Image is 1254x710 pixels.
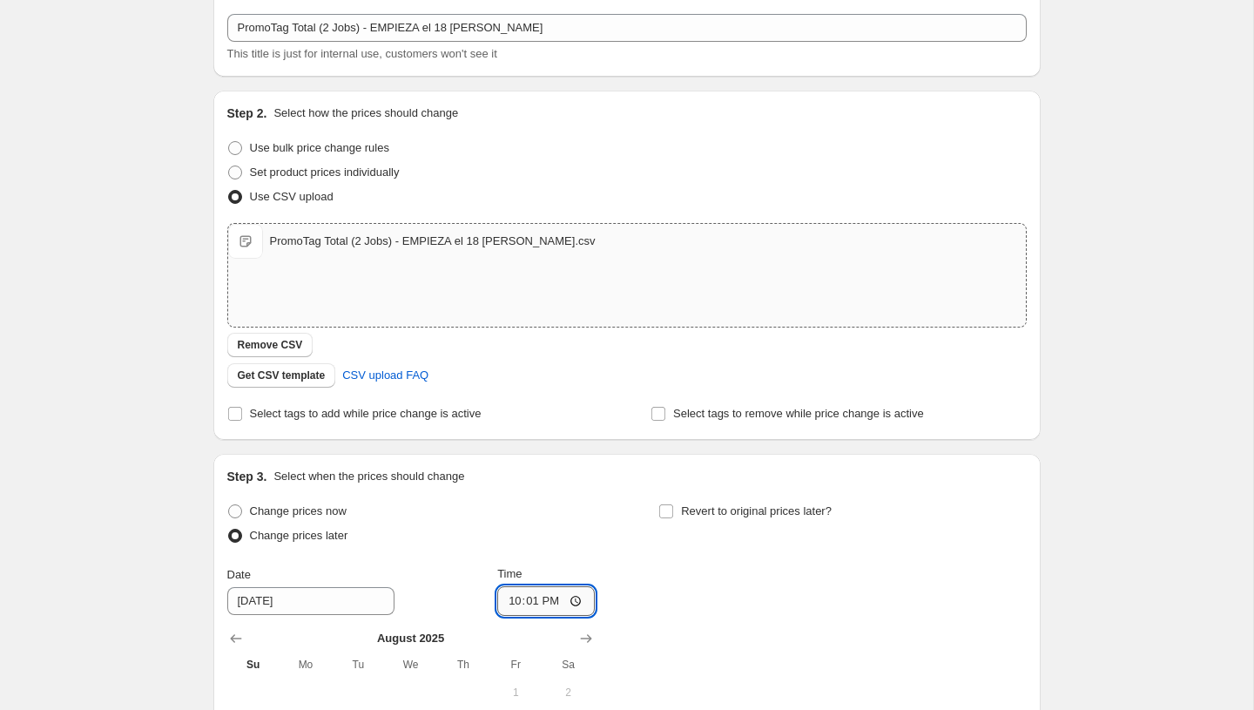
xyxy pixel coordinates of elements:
[542,679,594,707] button: Saturday August 2 2025
[549,686,587,700] span: 2
[342,367,428,384] span: CSV upload FAQ
[280,651,332,679] th: Monday
[227,14,1027,42] input: 30% off holiday sale
[250,141,389,154] span: Use bulk price change rules
[227,363,336,388] button: Get CSV template
[224,626,248,651] button: Show previous month, July 2025
[489,651,542,679] th: Friday
[227,47,497,60] span: This title is just for internal use, customers won't see it
[332,362,439,389] a: CSV upload FAQ
[437,651,489,679] th: Thursday
[339,658,377,672] span: Tu
[496,686,535,700] span: 1
[287,658,325,672] span: Mo
[673,407,924,420] span: Select tags to remove while price change is active
[250,166,400,179] span: Set product prices individually
[227,587,394,615] input: 8/17/2025
[549,658,587,672] span: Sa
[270,233,596,250] div: PromoTag Total (2 Jobs) - EMPIEZA el 18 [PERSON_NAME].csv
[384,651,436,679] th: Wednesday
[332,651,384,679] th: Tuesday
[574,626,598,651] button: Show next month, September 2025
[227,568,251,581] span: Date
[238,369,326,382] span: Get CSV template
[489,679,542,707] button: Friday August 1 2025
[227,468,267,485] h2: Step 3.
[227,333,313,357] button: Remove CSV
[234,658,273,672] span: Su
[497,567,522,580] span: Time
[227,651,280,679] th: Sunday
[444,658,482,672] span: Th
[681,504,832,517] span: Revert to original prices later?
[273,468,464,485] p: Select when the prices should change
[496,658,535,672] span: Fr
[542,651,594,679] th: Saturday
[497,586,595,616] input: 12:00
[391,658,429,672] span: We
[238,338,303,352] span: Remove CSV
[250,529,348,542] span: Change prices later
[250,190,334,203] span: Use CSV upload
[227,105,267,122] h2: Step 2.
[250,407,482,420] span: Select tags to add while price change is active
[250,504,347,517] span: Change prices now
[273,105,458,122] p: Select how the prices should change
